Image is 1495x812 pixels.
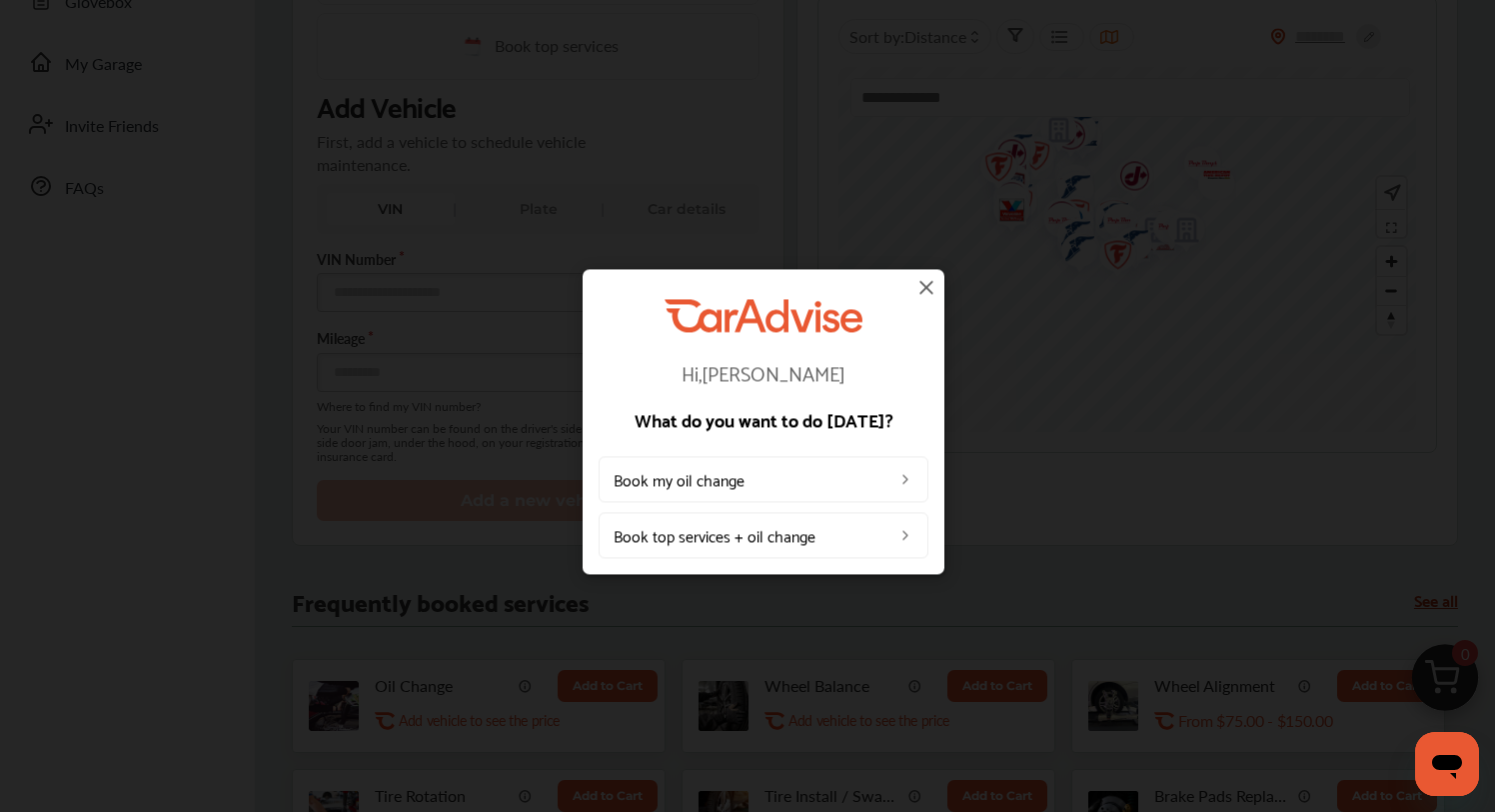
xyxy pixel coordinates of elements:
a: Book my oil change [599,457,928,503]
img: left_arrow_icon.0f472efe.svg [897,472,913,488]
iframe: Button to launch messaging window [1415,732,1479,796]
a: Book top services + oil change [599,513,928,559]
img: CarAdvise Logo [665,299,862,332]
p: Hi, [PERSON_NAME] [599,363,928,383]
img: left_arrow_icon.0f472efe.svg [897,528,913,544]
img: close-icon.a004319c.svg [914,275,938,299]
p: What do you want to do [DATE]? [599,411,928,429]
